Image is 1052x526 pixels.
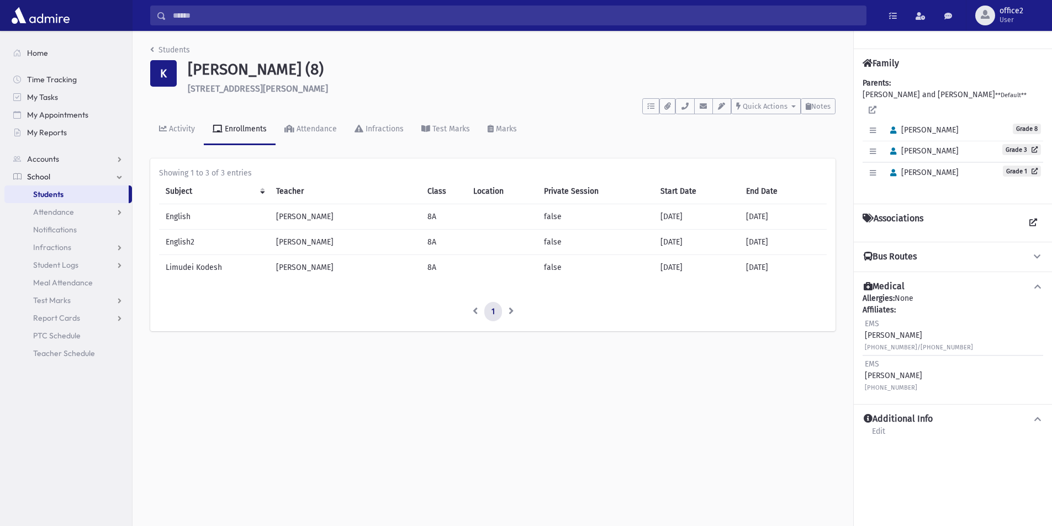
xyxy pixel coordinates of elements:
th: End Date [739,179,827,204]
a: Test Marks [413,114,479,145]
span: Quick Actions [743,102,787,110]
a: My Tasks [4,88,132,106]
a: Test Marks [4,291,132,309]
span: Accounts [27,154,59,164]
span: Attendance [33,207,74,217]
th: Location [467,179,537,204]
a: Notifications [4,221,132,238]
td: [DATE] [739,204,827,229]
a: Teacher Schedule [4,344,132,362]
a: Activity [150,114,204,145]
a: Report Cards [4,309,132,327]
td: English2 [159,229,269,254]
a: Student Logs [4,256,132,274]
h4: Associations [863,213,923,233]
td: 8A [421,254,467,280]
a: Enrollments [204,114,276,145]
a: 1 [484,302,502,322]
th: Teacher [269,179,420,204]
div: [PERSON_NAME] and [PERSON_NAME] [863,77,1043,195]
a: Students [4,185,129,203]
span: Notes [811,102,831,110]
span: Grade 8 [1013,124,1041,134]
a: Time Tracking [4,71,132,88]
span: Notifications [33,225,77,235]
span: User [1000,15,1023,24]
th: Start Date [654,179,740,204]
a: Edit [871,425,886,445]
span: EMS [865,319,879,328]
h4: Family [863,58,899,68]
button: Quick Actions [731,98,801,114]
a: School [4,168,132,185]
a: Marks [479,114,526,145]
th: Private Session [537,179,654,204]
a: PTC Schedule [4,327,132,344]
span: [PERSON_NAME] [885,125,959,135]
td: Limudei Kodesh [159,254,269,280]
td: [PERSON_NAME] [269,204,420,229]
span: [PERSON_NAME] [885,168,959,177]
div: K [150,60,177,87]
div: Attendance [294,124,337,134]
a: Home [4,44,132,62]
td: English [159,204,269,229]
td: [DATE] [739,254,827,280]
span: [PERSON_NAME] [885,146,959,156]
a: Infractions [346,114,413,145]
b: Parents: [863,78,891,88]
span: Report Cards [33,313,80,323]
span: Test Marks [33,295,71,305]
th: Class [421,179,467,204]
span: My Appointments [27,110,88,120]
a: Infractions [4,238,132,256]
input: Search [166,6,866,25]
nav: breadcrumb [150,44,190,60]
small: [PHONE_NUMBER] [865,384,917,391]
span: My Reports [27,127,67,137]
td: false [537,254,654,280]
a: Attendance [4,203,132,221]
h4: Bus Routes [864,251,917,263]
span: EMS [865,359,879,369]
img: AdmirePro [9,4,72,26]
td: [DATE] [654,254,740,280]
span: Meal Attendance [33,278,93,288]
a: My Appointments [4,106,132,124]
span: Teacher Schedule [33,348,95,358]
span: My Tasks [27,92,58,102]
a: Grade 3 [1002,144,1041,155]
h4: Medical [864,281,905,293]
h4: Additional Info [864,413,933,425]
td: [DATE] [654,204,740,229]
span: office2 [1000,7,1023,15]
div: None [863,293,1043,395]
td: 8A [421,204,467,229]
a: View all Associations [1023,213,1043,233]
button: Bus Routes [863,251,1043,263]
td: [PERSON_NAME] [269,254,420,280]
span: Students [33,189,64,199]
div: Enrollments [223,124,267,134]
span: School [27,172,50,182]
div: [PERSON_NAME] [865,358,922,393]
h6: [STREET_ADDRESS][PERSON_NAME] [188,83,836,94]
button: Medical [863,281,1043,293]
a: Students [150,45,190,55]
span: Home [27,48,48,58]
small: [PHONE_NUMBER]/[PHONE_NUMBER] [865,344,973,351]
b: Allergies: [863,294,895,303]
td: [DATE] [654,229,740,254]
b: Affiliates: [863,305,896,315]
td: false [537,204,654,229]
td: [PERSON_NAME] [269,229,420,254]
a: Grade 1 [1003,166,1041,177]
td: [DATE] [739,229,827,254]
span: Student Logs [33,260,78,270]
th: Subject [159,179,269,204]
button: Notes [801,98,836,114]
span: Infractions [33,242,71,252]
div: Marks [494,124,517,134]
span: Time Tracking [27,75,77,84]
div: [PERSON_NAME] [865,318,973,353]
